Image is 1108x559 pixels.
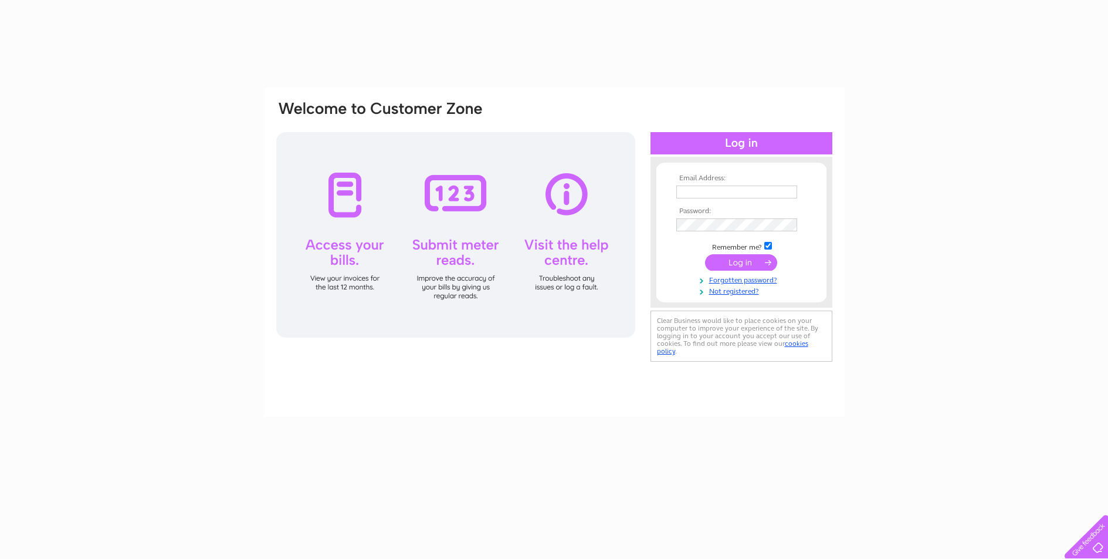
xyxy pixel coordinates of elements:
[676,285,809,296] a: Not registered?
[650,311,832,362] div: Clear Business would like to place cookies on your computer to improve your experience of the sit...
[673,207,809,215] th: Password:
[705,254,777,271] input: Submit
[673,240,809,252] td: Remember me?
[673,174,809,183] th: Email Address:
[676,274,809,285] a: Forgotten password?
[657,339,808,355] a: cookies policy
